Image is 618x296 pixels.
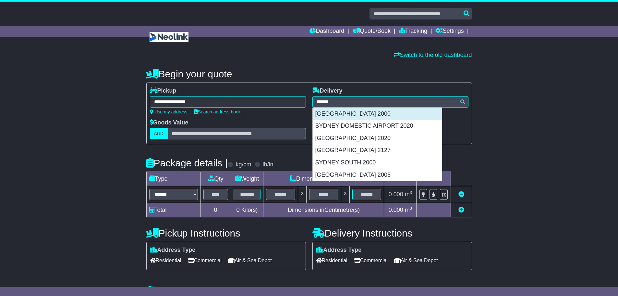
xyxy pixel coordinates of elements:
label: Pickup [150,87,176,95]
td: Total [146,203,200,217]
label: Delivery [312,87,343,95]
typeahead: Please provide city [312,96,468,108]
sup: 3 [410,190,412,195]
span: 0 [236,207,239,213]
a: Settings [435,26,464,37]
h4: Warranty & Insurance [146,285,472,296]
a: Dashboard [309,26,344,37]
div: [GEOGRAPHIC_DATA] 2000 [313,108,442,120]
div: [GEOGRAPHIC_DATA] 2127 [313,144,442,157]
span: 0.000 [389,191,403,198]
td: Dimensions (L x W x H) [263,172,384,186]
sup: 3 [410,206,412,211]
h4: Pickup Instructions [146,228,306,238]
td: Weight [231,172,263,186]
div: SYDNEY DOMESTIC AIRPORT 2020 [313,120,442,132]
div: SYDNEY SOUTH 2000 [313,157,442,169]
label: lb/in [262,161,273,168]
label: Address Type [150,247,196,254]
label: Address Type [316,247,362,254]
h4: Package details | [146,158,228,168]
label: kg/cm [236,161,251,168]
a: Use my address [150,109,188,114]
label: Goods Value [150,119,188,126]
a: Quote/Book [352,26,391,37]
a: Remove this item [458,191,464,198]
div: [GEOGRAPHIC_DATA] 2006 [313,169,442,181]
span: Air & Sea Depot [228,255,272,265]
span: Residential [150,255,181,265]
span: Residential [316,255,347,265]
td: Dimensions in Centimetre(s) [263,203,384,217]
a: Add new item [458,207,464,213]
a: Search address book [194,109,241,114]
h4: Begin your quote [146,69,472,79]
span: m [405,191,412,198]
td: 0 [200,203,231,217]
span: m [405,207,412,213]
span: Commercial [188,255,222,265]
td: Qty [200,172,231,186]
td: Kilo(s) [231,203,263,217]
a: Tracking [399,26,427,37]
span: Air & Sea Depot [394,255,438,265]
td: Type [146,172,200,186]
td: x [298,186,307,203]
div: [GEOGRAPHIC_DATA] 2020 [313,132,442,145]
h4: Delivery Instructions [312,228,472,238]
td: x [341,186,349,203]
span: Commercial [354,255,388,265]
label: AUD [150,128,168,139]
a: Switch to the old dashboard [394,52,472,58]
span: 0.000 [389,207,403,213]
